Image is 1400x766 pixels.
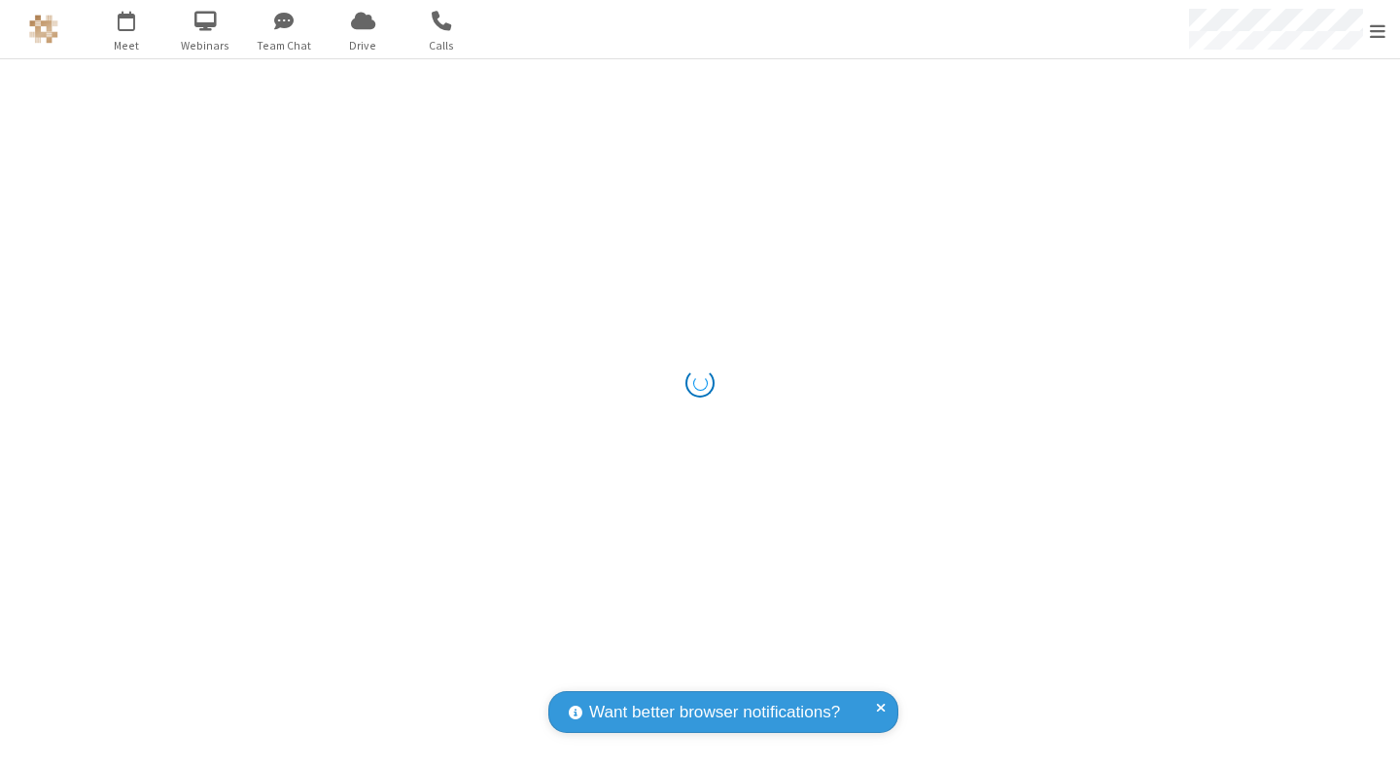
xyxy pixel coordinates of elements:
[327,37,400,54] span: Drive
[29,15,58,44] img: QA Selenium DO NOT DELETE OR CHANGE
[90,37,163,54] span: Meet
[1351,715,1385,752] iframe: Chat
[405,37,478,54] span: Calls
[248,37,321,54] span: Team Chat
[169,37,242,54] span: Webinars
[589,700,840,725] span: Want better browser notifications?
